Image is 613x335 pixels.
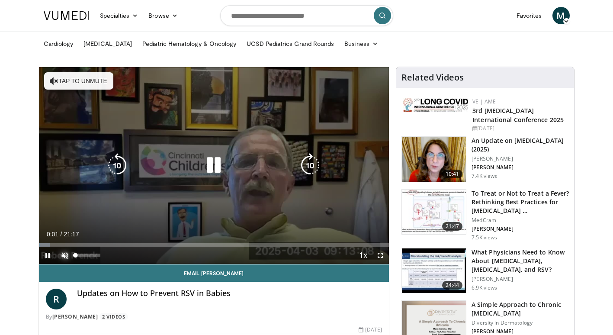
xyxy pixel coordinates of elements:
a: Cardiology [39,35,79,52]
a: Pediatric Hematology & Oncology [137,35,241,52]
a: 21:47 To Treat or Not to Treat a Fever? Rethinking Best Practices for [MEDICAL_DATA] … MedCram [P... [401,189,569,241]
img: 17417671-29c8-401a-9d06-236fa126b08d.150x105_q85_crop-smart_upscale.jpg [402,190,466,235]
p: [PERSON_NAME] [472,328,569,335]
h3: An Update on [MEDICAL_DATA] (2025) [472,136,569,154]
div: By [46,313,382,321]
a: M [552,7,570,24]
a: 3rd [MEDICAL_DATA] International Conference 2025 [472,106,564,124]
p: 6.9K views [472,284,497,291]
a: 24:44 What Physicians Need to Know About [MEDICAL_DATA], [MEDICAL_DATA], and RSV? [PERSON_NAME] 6... [401,248,569,294]
p: [PERSON_NAME] [472,155,569,162]
a: [PERSON_NAME] [52,313,98,320]
a: Email [PERSON_NAME] [39,264,389,282]
p: [PERSON_NAME] [472,276,569,283]
h3: What Physicians Need to Know About [MEDICAL_DATA], [MEDICAL_DATA], and RSV? [472,248,569,274]
button: Fullscreen [372,247,389,264]
span: 24:44 [442,281,463,290]
span: / [61,231,62,238]
h4: Related Videos [401,72,464,83]
button: Playback Rate [354,247,372,264]
div: Volume Level [76,254,100,257]
img: a2792a71-925c-4fc2-b8ef-8d1b21aec2f7.png.150x105_q85_autocrop_double_scale_upscale_version-0.2.jpg [403,98,468,112]
a: 2 Videos [99,313,128,320]
img: 91589b0f-a920-456c-982d-84c13c387289.150x105_q85_crop-smart_upscale.jpg [402,248,466,293]
p: [PERSON_NAME] [472,225,569,232]
p: 7.4K views [472,173,497,180]
h3: To Treat or Not to Treat a Fever? Rethinking Best Practices for [MEDICAL_DATA] … [472,189,569,215]
h4: Updates on How to Prevent RSV in Babies [77,289,382,298]
a: Favorites [511,7,547,24]
button: Unmute [56,247,74,264]
p: [PERSON_NAME] [472,164,569,171]
a: 10:41 An Update on [MEDICAL_DATA] (2025) [PERSON_NAME] [PERSON_NAME] 7.4K views [401,136,569,182]
div: [DATE] [359,326,382,334]
p: Diversity in Dermatology [472,319,569,326]
h3: A Simple Approach to Chronic [MEDICAL_DATA] [472,300,569,318]
img: 48af3e72-e66e-47da-b79f-f02e7cc46b9b.png.150x105_q85_crop-smart_upscale.png [402,137,466,182]
a: VE | AME [472,98,496,105]
span: 21:47 [442,222,463,231]
div: Progress Bar [39,243,389,247]
a: Business [339,35,383,52]
p: 7.5K views [472,234,497,241]
a: UCSD Pediatrics Grand Rounds [241,35,339,52]
button: Tap to unmute [44,72,113,90]
button: Pause [39,247,56,264]
p: MedCram [472,217,569,224]
video-js: Video Player [39,67,389,264]
div: [DATE] [472,125,567,132]
a: Specialties [95,7,144,24]
span: 0:01 [47,231,58,238]
a: Browse [143,7,183,24]
input: Search topics, interventions [220,5,393,26]
a: [MEDICAL_DATA] [78,35,137,52]
a: R [46,289,67,309]
span: 21:17 [64,231,79,238]
img: VuMedi Logo [44,11,90,20]
span: 10:41 [442,170,463,178]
